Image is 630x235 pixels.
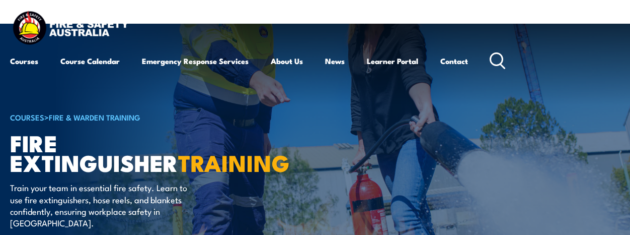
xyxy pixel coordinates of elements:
[142,49,249,73] a: Emergency Response Services
[60,49,120,73] a: Course Calendar
[10,49,38,73] a: Courses
[325,49,345,73] a: News
[440,49,468,73] a: Contact
[49,111,140,123] a: Fire & Warden Training
[10,111,44,123] a: COURSES
[271,49,303,73] a: About Us
[10,182,194,229] p: Train your team in essential fire safety. Learn to use fire extinguishers, hose reels, and blanke...
[367,49,418,73] a: Learner Portal
[10,133,259,172] h1: Fire Extinguisher
[10,111,259,123] h6: >
[178,145,290,180] strong: TRAINING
